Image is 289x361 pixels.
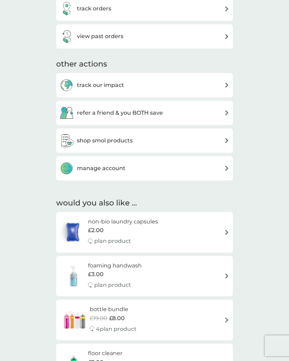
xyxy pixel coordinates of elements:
[224,317,229,323] img: arrow right
[77,164,125,173] h3: manage account
[88,349,131,358] h6: floor cleaner
[224,34,229,39] img: arrow right
[94,281,131,290] p: plan product
[88,217,158,226] h6: non-bio laundry capsules
[88,261,142,270] h6: foaming handwash
[77,32,123,41] h3: view past orders
[60,308,90,332] img: bottle bundle
[60,264,88,288] img: foaming handwash
[90,305,137,314] h6: bottle bundle
[224,166,229,171] img: arrow right
[109,314,125,323] span: £8.00
[96,325,137,334] p: 4 plan product
[56,59,107,70] h3: other actions
[224,6,229,11] img: arrow right
[77,4,111,13] h3: track orders
[224,110,229,115] img: arrow right
[88,226,104,235] span: £2.00
[224,82,229,88] img: arrow right
[56,198,233,209] h2: would you also like ...
[90,314,107,323] span: £19.00
[77,136,133,145] h3: shop smol products
[77,108,163,117] h3: refer a friend & you BOTH save
[224,230,229,235] img: arrow right
[94,237,131,246] p: plan product
[224,138,229,143] img: arrow right
[88,270,104,279] span: £3.00
[77,81,124,90] h3: track our impact
[224,273,229,279] img: arrow right
[60,220,86,244] img: non-bio laundry capsules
